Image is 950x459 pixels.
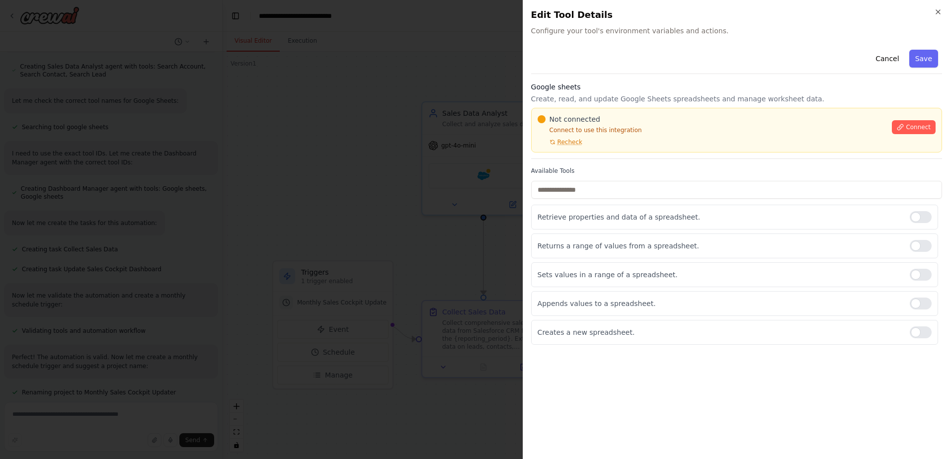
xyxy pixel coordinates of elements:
p: Create, read, and update Google Sheets spreadsheets and manage worksheet data. [531,94,942,104]
button: Recheck [538,138,582,146]
button: Connect [892,120,936,134]
h3: Google sheets [531,82,942,92]
span: Not connected [550,114,600,124]
p: Appends values to a spreadsheet. [538,299,902,308]
button: Save [909,50,938,68]
label: Available Tools [531,167,942,175]
p: Connect to use this integration [538,126,886,134]
p: Retrieve properties and data of a spreadsheet. [538,212,902,222]
p: Returns a range of values from a spreadsheet. [538,241,902,251]
span: Recheck [557,138,582,146]
h2: Edit Tool Details [531,8,942,22]
span: Connect [906,123,931,131]
span: Configure your tool's environment variables and actions. [531,26,942,36]
p: Creates a new spreadsheet. [538,327,902,337]
p: Sets values in a range of a spreadsheet. [538,270,902,280]
button: Cancel [870,50,905,68]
